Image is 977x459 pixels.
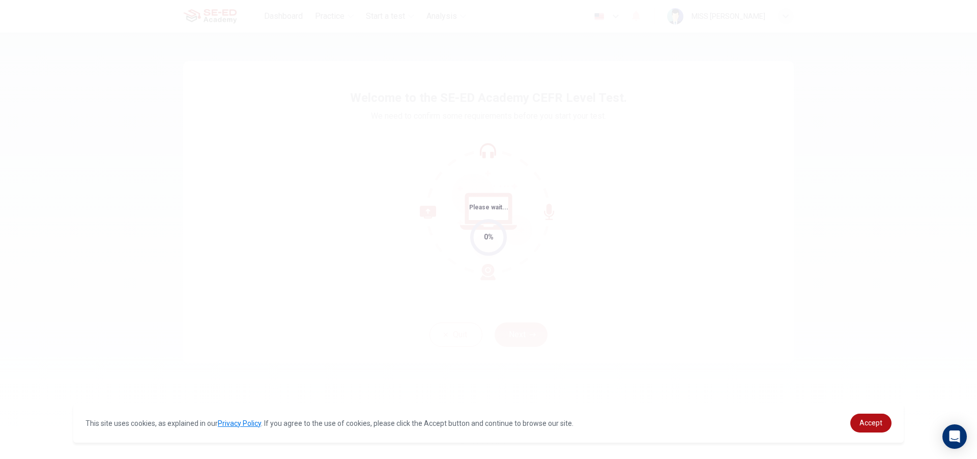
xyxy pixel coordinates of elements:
span: Please wait... [469,204,508,211]
a: dismiss cookie message [850,414,892,433]
span: This site uses cookies, as explained in our . If you agree to the use of cookies, please click th... [85,419,573,427]
div: cookieconsent [73,403,904,443]
div: 0% [484,231,494,243]
div: Open Intercom Messenger [942,424,967,449]
a: Privacy Policy [218,419,261,427]
span: Accept [859,419,882,427]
